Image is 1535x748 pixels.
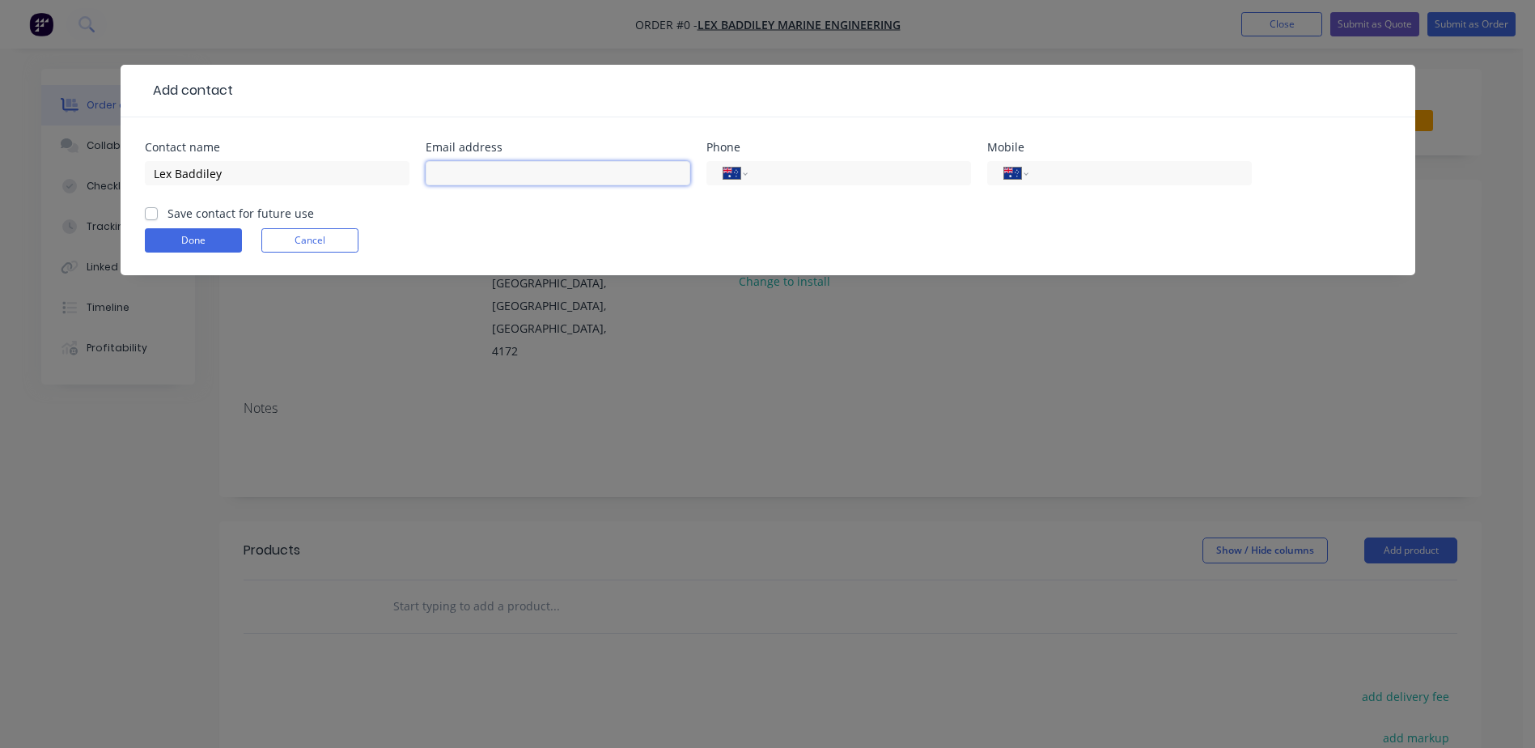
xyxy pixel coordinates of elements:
button: Cancel [261,228,358,253]
div: Contact name [145,142,409,153]
div: Mobile [987,142,1252,153]
label: Save contact for future use [167,205,314,222]
div: Phone [706,142,971,153]
button: Done [145,228,242,253]
div: Email address [426,142,690,153]
div: Add contact [145,81,233,100]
